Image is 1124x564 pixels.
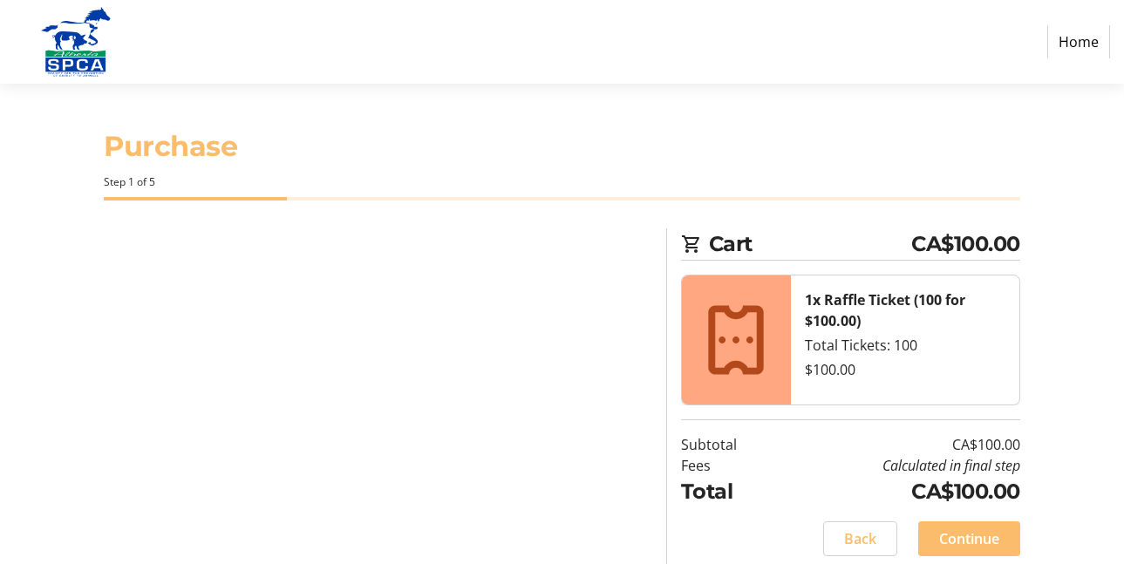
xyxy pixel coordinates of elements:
td: Fees [681,455,779,476]
strong: 1x Raffle Ticket (100 for $100.00) [805,290,965,330]
td: CA$100.00 [779,434,1020,455]
span: Cart [709,228,911,260]
span: CA$100.00 [911,228,1020,260]
button: Continue [918,521,1020,556]
button: Back [823,521,897,556]
td: Total [681,476,779,507]
td: Calculated in final step [779,455,1020,476]
span: Back [844,528,876,549]
img: Alberta SPCA's Logo [14,7,138,77]
div: $100.00 [805,359,1005,380]
a: Home [1047,25,1110,58]
div: Step 1 of 5 [104,174,1019,190]
div: Total Tickets: 100 [805,335,1005,356]
td: Subtotal [681,434,779,455]
h1: Purchase [104,126,1019,167]
span: Continue [939,528,999,549]
td: CA$100.00 [779,476,1020,507]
